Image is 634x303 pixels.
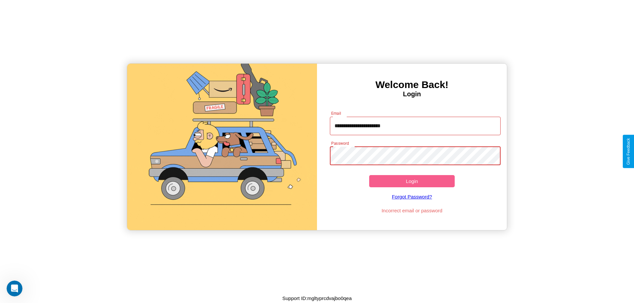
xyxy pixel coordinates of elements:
div: Give Feedback [626,138,631,165]
h4: Login [317,90,507,98]
p: Incorrect email or password [327,206,498,215]
a: Forgot Password? [327,187,498,206]
img: gif [127,64,317,230]
p: Support ID: mgltyprcdvajbo0qea [282,294,352,303]
h3: Welcome Back! [317,79,507,90]
label: Password [331,140,349,146]
label: Email [331,110,341,116]
button: Login [369,175,455,187]
iframe: Intercom live chat [7,281,22,296]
